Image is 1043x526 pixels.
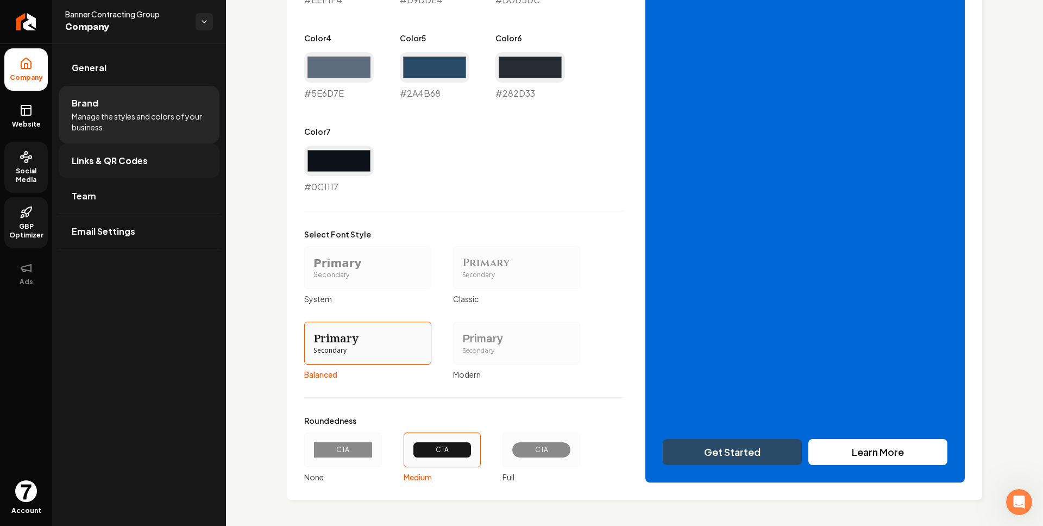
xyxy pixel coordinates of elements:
div: Primary [462,331,571,346]
span: Ads [15,278,37,286]
span: Manage the styles and colors of your business. [72,111,206,133]
a: Links & QR Codes [59,143,219,178]
div: Secondary [462,346,571,355]
span: Social Media [4,167,48,184]
button: Ads [4,253,48,295]
button: Open user button [15,480,37,502]
div: Classic [453,293,580,304]
div: Secondary [462,271,571,280]
span: Links & QR Codes [72,154,148,167]
div: Secondary [313,271,422,280]
a: Team [59,179,219,214]
label: Color 7 [304,126,374,137]
div: Primary [313,255,422,271]
span: Team [72,190,96,203]
a: Email Settings [59,214,219,249]
img: GA - Master Analytics 7 Crane [15,480,37,502]
iframe: Intercom live chat [1006,489,1032,515]
div: Balanced [304,369,431,380]
div: CTA [521,446,562,454]
div: CTA [422,446,463,454]
a: General [59,51,219,85]
span: Banner Contracting Group [65,9,187,20]
div: #282D33 [495,52,565,100]
span: Company [65,20,187,35]
img: Rebolt Logo [16,13,36,30]
span: Email Settings [72,225,135,238]
span: Brand [72,97,98,110]
div: None [304,472,382,483]
span: GBP Optimizer [4,222,48,240]
span: General [72,61,106,74]
label: Color 6 [495,33,565,43]
div: Full [502,472,580,483]
span: Company [5,73,47,82]
a: Website [4,95,48,137]
div: Primary [313,331,422,346]
div: Modern [453,369,580,380]
span: Website [8,120,45,129]
span: Account [11,506,41,515]
div: CTA [323,446,363,454]
div: #5E6D7E [304,52,374,100]
div: Medium [404,472,481,483]
div: #0C1117 [304,146,374,193]
label: Select Font Style [304,229,580,240]
div: Secondary [313,346,422,355]
a: GBP Optimizer [4,197,48,248]
label: Roundedness [304,415,580,426]
div: System [304,293,431,304]
label: Color 5 [400,33,469,43]
div: Primary [462,255,571,271]
a: Social Media [4,142,48,193]
div: #2A4B68 [400,52,469,100]
label: Color 4 [304,33,374,43]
